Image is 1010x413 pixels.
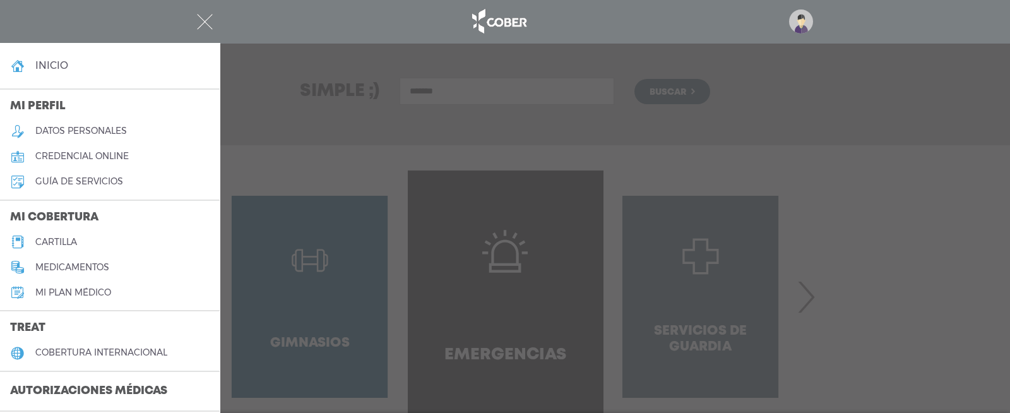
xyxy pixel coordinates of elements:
h4: inicio [35,59,68,71]
img: Cober_menu-close-white.svg [197,14,213,30]
img: profile-placeholder.svg [789,9,813,33]
h5: credencial online [35,151,129,162]
h5: datos personales [35,126,127,136]
img: logo_cober_home-white.png [465,6,532,37]
h5: cartilla [35,237,77,248]
h5: cobertura internacional [35,347,167,358]
h5: Mi plan médico [35,287,111,298]
h5: medicamentos [35,262,109,273]
h5: guía de servicios [35,176,123,187]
